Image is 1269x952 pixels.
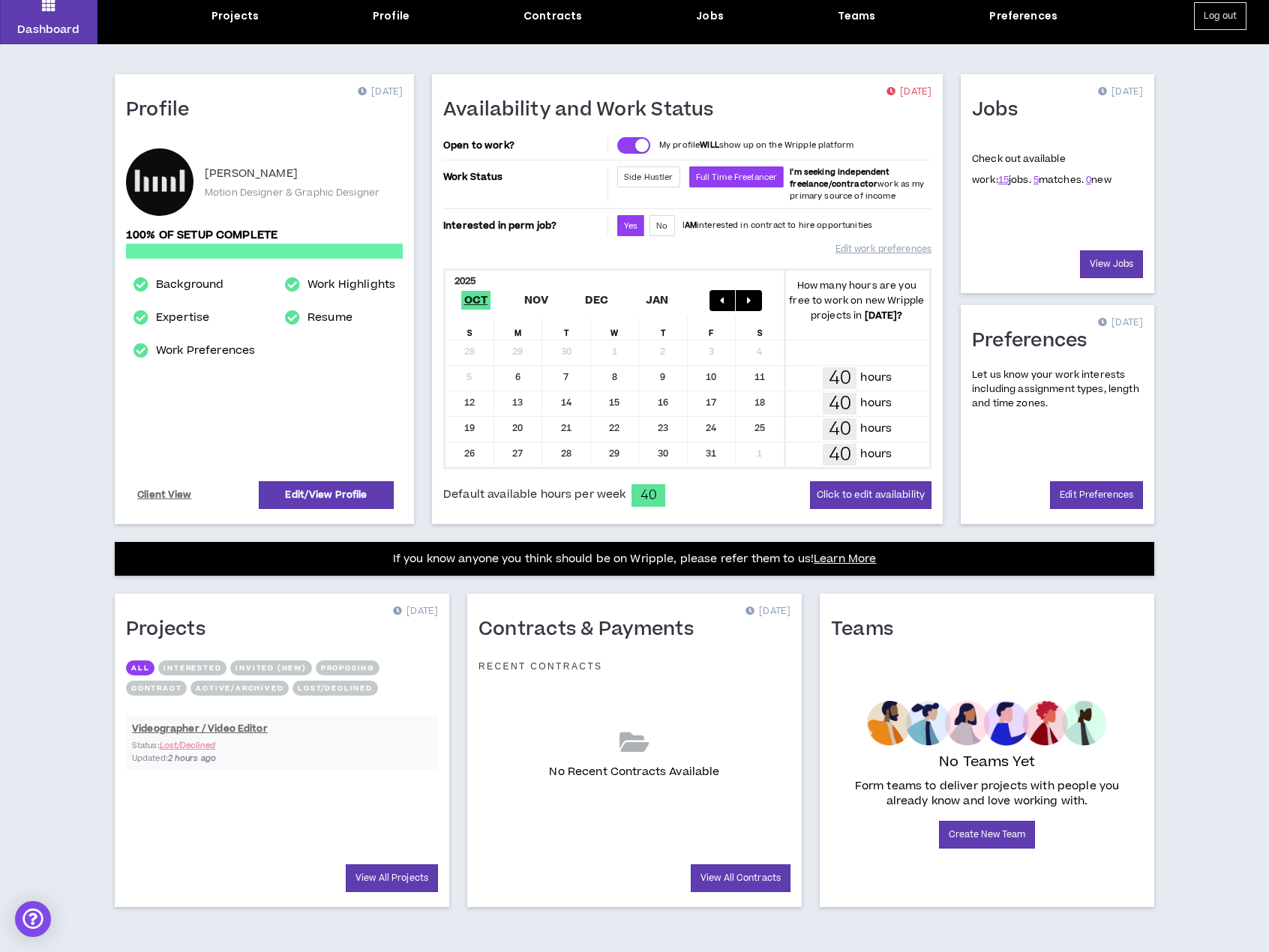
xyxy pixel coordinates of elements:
a: Edit work preferences [835,236,931,262]
h1: Teams [831,618,904,642]
div: Profile [373,8,409,24]
span: jobs. [998,173,1031,187]
h1: Profile [126,98,201,122]
button: Lost/Declined [292,681,377,696]
a: View All Contracts [691,864,790,892]
div: S [445,317,494,340]
h1: Projects [126,618,217,642]
a: Background [156,276,223,294]
p: Form teams to deliver projects with people you already know and love working with. [837,779,1137,809]
h1: Jobs [972,98,1029,122]
strong: WILL [700,139,719,151]
span: Side Hustler [624,172,673,183]
p: How many hours are you free to work on new Wripple projects in [784,278,930,323]
p: I interested in contract to hire opportunities [682,220,873,232]
button: Interested [158,660,226,675]
a: View All Projects [346,864,438,892]
button: All [126,660,154,675]
a: Resume [307,309,352,327]
div: S [736,317,784,340]
a: 5 [1033,173,1039,187]
p: No Recent Contracts Available [549,764,719,780]
span: Yes [624,220,637,232]
button: Click to edit availability [810,481,931,509]
a: Learn More [814,551,876,567]
p: [DATE] [393,604,438,619]
span: matches. [1033,173,1084,187]
span: work as my primary source of income [790,166,924,202]
p: [DATE] [1098,316,1143,331]
p: [DATE] [1098,85,1143,100]
a: Work Preferences [156,342,255,360]
a: Edit/View Profile [259,481,394,509]
div: Preferences [989,8,1057,24]
a: Edit Preferences [1050,481,1143,509]
span: Default available hours per week [443,486,625,503]
a: Create New Team [939,821,1036,849]
p: Open to work? [443,139,604,151]
button: Contract [126,681,187,696]
a: 15 [998,173,1009,187]
h1: Availability and Work Status [443,98,725,122]
p: Work Status [443,166,604,187]
b: 2025 [454,274,476,288]
p: hours [860,370,892,386]
p: hours [860,421,892,437]
p: hours [860,395,892,412]
div: Teams [838,8,876,24]
p: [DATE] [745,604,790,619]
a: Client View [135,482,194,508]
a: View Jobs [1080,250,1143,278]
a: Work Highlights [307,276,395,294]
h1: Preferences [972,329,1099,353]
div: Projects [211,8,259,24]
p: If you know anyone you think should be on Wripple, please refer them to us! [393,550,877,568]
h1: Contracts & Payments [478,618,705,642]
div: M [494,317,543,340]
strong: AM [685,220,697,231]
button: Proposing [316,660,379,675]
div: W [591,317,640,340]
p: [DATE] [886,85,931,100]
span: No [656,220,667,232]
span: new [1086,173,1111,187]
p: Interested in perm job? [443,215,604,236]
p: My profile show up on the Wripple platform [659,139,853,151]
p: Check out available work: [972,152,1111,187]
a: 0 [1086,173,1091,187]
button: Active/Archived [190,681,289,696]
div: Contracts [523,8,582,24]
p: No Teams Yet [939,752,1035,773]
button: Log out [1194,2,1246,30]
a: Expertise [156,309,209,327]
button: Invited (new) [230,660,311,675]
span: Oct [461,291,491,310]
p: Let us know your work interests including assignment types, length and time zones. [972,368,1143,412]
p: Dashboard [17,22,79,37]
p: Motion Designer & Graphic Designer [205,186,379,199]
p: [DATE] [358,85,403,100]
p: 100% of setup complete [126,227,403,244]
div: Open Intercom Messenger [15,901,51,937]
b: I'm seeking independent freelance/contractor [790,166,889,190]
div: T [542,317,591,340]
div: F [688,317,736,340]
b: [DATE] ? [865,309,903,322]
span: Nov [521,291,552,310]
div: Hayden M. L. [126,148,193,216]
div: Jobs [696,8,724,24]
p: [PERSON_NAME] [205,165,298,183]
div: T [639,317,688,340]
p: Recent Contracts [478,660,603,672]
p: hours [860,446,892,463]
img: empty [867,701,1106,746]
span: Dec [582,291,612,310]
span: Jan [643,291,672,310]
